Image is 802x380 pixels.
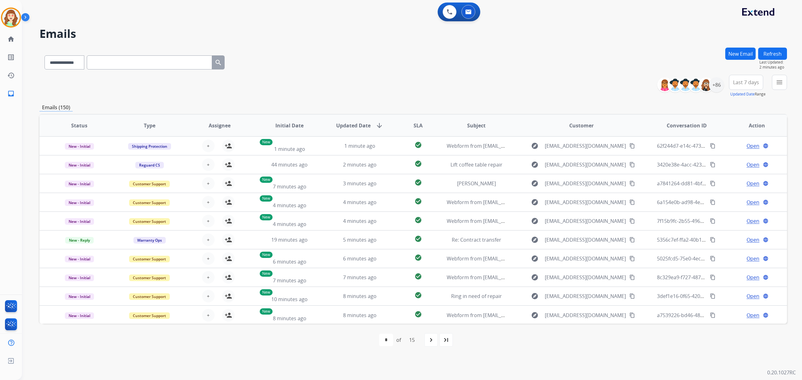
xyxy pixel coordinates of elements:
mat-icon: content_copy [710,293,716,299]
span: Open [747,255,759,262]
span: New - Initial [65,199,94,206]
th: Action [717,115,787,136]
span: 6 minutes ago [273,258,306,265]
mat-icon: explore [531,311,539,319]
mat-icon: content_copy [629,312,635,318]
mat-icon: language [763,256,768,261]
mat-icon: person_add [225,255,232,262]
span: Range [730,91,766,97]
button: Updated Date [730,92,755,97]
p: New [260,270,273,277]
button: + [202,252,215,265]
mat-icon: content_copy [629,275,635,280]
mat-icon: language [763,143,768,149]
span: 7f15b9fc-2b55-4962-b829-30677d795849 [657,218,752,224]
span: Customer Support [129,218,170,225]
button: + [202,140,215,152]
mat-icon: content_copy [629,293,635,299]
p: New [260,308,273,315]
span: Open [747,217,759,225]
mat-icon: check_circle [414,273,422,280]
mat-icon: check_circle [414,254,422,261]
button: + [202,234,215,246]
mat-icon: language [763,275,768,280]
span: 2 minutes ago [343,161,377,168]
span: + [207,292,210,300]
mat-icon: person_add [225,142,232,150]
mat-icon: content_copy [629,256,635,261]
span: 4 minutes ago [343,199,377,206]
mat-icon: language [763,162,768,167]
button: + [202,309,215,321]
mat-icon: person_add [225,198,232,206]
mat-icon: explore [531,236,539,244]
span: + [207,274,210,281]
span: + [207,217,210,225]
p: 0.20.1027RC [767,369,796,376]
span: New - Initial [65,218,94,225]
h2: Emails [39,28,787,40]
button: Last 7 days [729,75,763,90]
mat-icon: content_copy [710,199,716,205]
span: 3420e38e-4acc-4239-b382-c50cbd111eba [657,161,753,168]
span: 7 minutes ago [273,183,306,190]
mat-icon: content_copy [629,162,635,167]
span: 10 minutes ago [271,296,308,303]
span: 8c329ea9-f727-4873-b065-6a2d3ed8814f [657,274,752,281]
mat-icon: language [763,218,768,224]
mat-icon: content_copy [710,275,716,280]
span: Open [747,198,759,206]
button: + [202,290,215,302]
mat-icon: explore [531,198,539,206]
mat-icon: explore [531,255,539,262]
span: + [207,142,210,150]
span: New - Initial [65,162,94,168]
span: [EMAIL_ADDRESS][DOMAIN_NAME] [545,292,626,300]
span: + [207,236,210,244]
span: Customer Support [129,312,170,319]
span: a7841264-dd81-4bfe-ab62-8d07bd95dae8 [657,180,755,187]
span: Open [747,236,759,244]
span: 5 minutes ago [343,236,377,243]
span: Type [144,122,155,129]
span: a7539226-bd46-482f-8a28-9e95e47a31b3 [657,312,753,319]
span: 4 minutes ago [343,218,377,224]
span: 19 minutes ago [271,236,308,243]
mat-icon: inbox [7,90,15,97]
button: + [202,177,215,190]
span: 7 minutes ago [273,277,306,284]
p: New [260,139,273,145]
mat-icon: language [763,312,768,318]
span: [EMAIL_ADDRESS][DOMAIN_NAME] [545,311,626,319]
mat-icon: content_copy [629,143,635,149]
span: Open [747,311,759,319]
span: [PERSON_NAME] [457,180,496,187]
button: + [202,215,215,227]
span: Open [747,274,759,281]
div: +86 [709,77,724,92]
mat-icon: explore [531,180,539,187]
mat-icon: last_page [442,336,450,344]
div: 15 [404,334,420,346]
mat-icon: explore [531,142,539,150]
p: Emails (150) [39,104,73,111]
span: Customer Support [129,293,170,300]
mat-icon: person_add [225,311,232,319]
span: 1 minute ago [274,146,305,152]
span: Open [747,292,759,300]
p: New [260,214,273,220]
mat-icon: language [763,293,768,299]
span: [EMAIL_ADDRESS][DOMAIN_NAME] [545,217,626,225]
mat-icon: person_add [225,236,232,244]
mat-icon: check_circle [414,160,422,167]
mat-icon: check_circle [414,235,422,243]
span: + [207,161,210,168]
mat-icon: history [7,72,15,79]
span: Assignee [209,122,231,129]
span: Warranty Ops [133,237,166,244]
span: Last 7 days [733,81,759,84]
span: New - Initial [65,181,94,187]
mat-icon: person_add [225,217,232,225]
span: 5025fcd5-75e0-4ec8-a4d9-72d59ed6bae6 [657,255,753,262]
span: + [207,255,210,262]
